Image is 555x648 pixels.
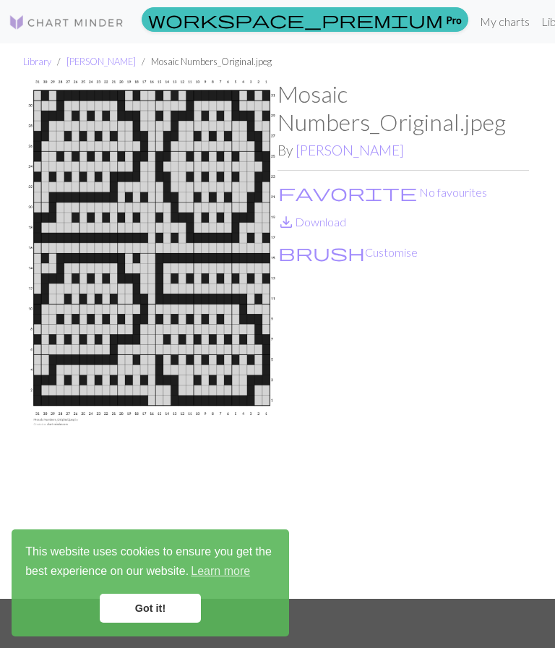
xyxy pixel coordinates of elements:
[277,243,418,262] button: CustomiseCustomise
[278,182,417,202] span: favorite
[66,56,136,67] a: [PERSON_NAME]
[9,14,124,31] img: Logo
[148,9,443,30] span: workspace_premium
[278,184,417,201] i: Favourite
[142,7,468,32] a: Pro
[26,80,277,599] img: Mosaic Numbers_Original.jpeg
[278,242,365,263] span: brush
[296,142,404,158] a: [PERSON_NAME]
[278,244,365,261] i: Customise
[277,183,488,202] button: Favourite No favourites
[474,7,535,36] a: My charts
[136,55,272,69] li: Mosaic Numbers_Original.jpeg
[23,56,51,67] a: Library
[277,213,295,231] i: Download
[277,142,529,158] h2: By
[277,212,295,232] span: save_alt
[277,215,346,229] a: DownloadDownload
[100,594,201,623] a: dismiss cookie message
[189,560,252,582] a: learn more about cookies
[12,529,289,636] div: cookieconsent
[277,80,529,136] h1: Mosaic Numbers_Original.jpeg
[25,543,275,582] span: This website uses cookies to ensure you get the best experience on our website.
